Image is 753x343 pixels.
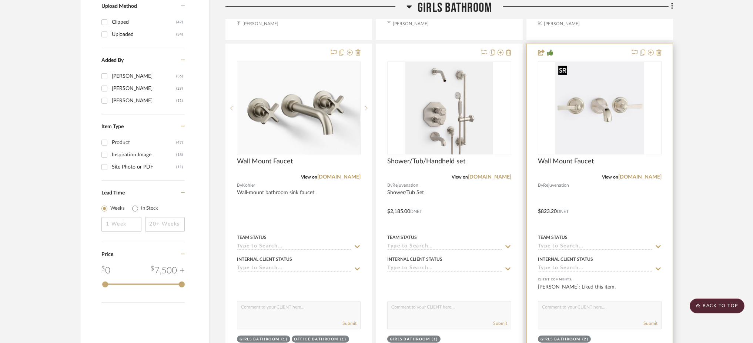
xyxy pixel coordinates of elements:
[112,70,176,82] div: [PERSON_NAME]
[112,137,176,149] div: Product
[342,320,357,327] button: Submit
[237,61,360,155] div: 0
[538,283,662,298] div: [PERSON_NAME]: Liked this item.
[141,205,158,212] label: In Stock
[432,337,438,342] div: (1)
[112,95,176,107] div: [PERSON_NAME]
[176,137,183,149] div: (47)
[387,157,465,166] span: Shower/Tub/Handheld set
[387,265,502,272] input: Type to Search…
[176,70,183,82] div: (36)
[110,205,125,212] label: Weeks
[392,182,418,189] span: Rejuvenation
[294,337,339,342] div: Office Bathroom
[176,95,183,107] div: (11)
[643,320,657,327] button: Submit
[317,174,361,180] a: [DOMAIN_NAME]
[145,217,185,232] input: 20+ Weeks
[101,252,113,257] span: Price
[112,149,176,161] div: Inspiration Image
[237,256,292,263] div: Internal Client Status
[101,4,137,9] span: Upload Method
[538,182,543,189] span: By
[176,161,183,173] div: (11)
[493,320,507,327] button: Submit
[238,62,360,154] img: Wall Mount Faucet
[538,243,653,250] input: Type to Search…
[237,234,267,241] div: Team Status
[602,175,618,179] span: View on
[452,175,468,179] span: View on
[176,83,183,94] div: (29)
[388,61,511,155] div: 0
[405,62,493,154] img: Shower/Tub/Handheld set
[237,182,242,189] span: By
[151,264,185,277] div: 7,500 +
[101,217,141,232] input: 1 Week
[112,29,176,40] div: Uploaded
[538,157,594,166] span: Wall Mount Faucet
[240,337,280,342] div: Girls Bathroom
[112,83,176,94] div: [PERSON_NAME]
[176,149,183,161] div: (18)
[538,256,593,263] div: Internal Client Status
[176,29,183,40] div: (34)
[176,16,183,28] div: (42)
[101,190,125,196] span: Lead Time
[237,265,352,272] input: Type to Search…
[387,182,392,189] span: By
[390,337,430,342] div: Girls Bathroom
[387,234,417,241] div: Team Status
[242,182,255,189] span: Kohler
[543,182,569,189] span: Rejuvenation
[618,174,662,180] a: [DOMAIN_NAME]
[387,256,442,263] div: Internal Client Status
[281,337,288,342] div: (1)
[237,157,293,166] span: Wall Mount Faucet
[112,161,176,173] div: Site Photo or PDF
[237,243,352,250] input: Type to Search…
[538,265,653,272] input: Type to Search…
[538,234,568,241] div: Team Status
[690,299,744,313] scroll-to-top-button: BACK TO TOP
[101,58,124,63] span: Added By
[538,61,661,155] div: 0
[387,243,502,250] input: Type to Search…
[541,337,580,342] div: Girls Bathroom
[101,124,124,129] span: Item Type
[301,175,317,179] span: View on
[101,264,110,277] div: 0
[468,174,511,180] a: [DOMAIN_NAME]
[582,337,589,342] div: (2)
[340,337,347,342] div: (1)
[555,62,644,154] img: Wall Mount Faucet
[112,16,176,28] div: Clipped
